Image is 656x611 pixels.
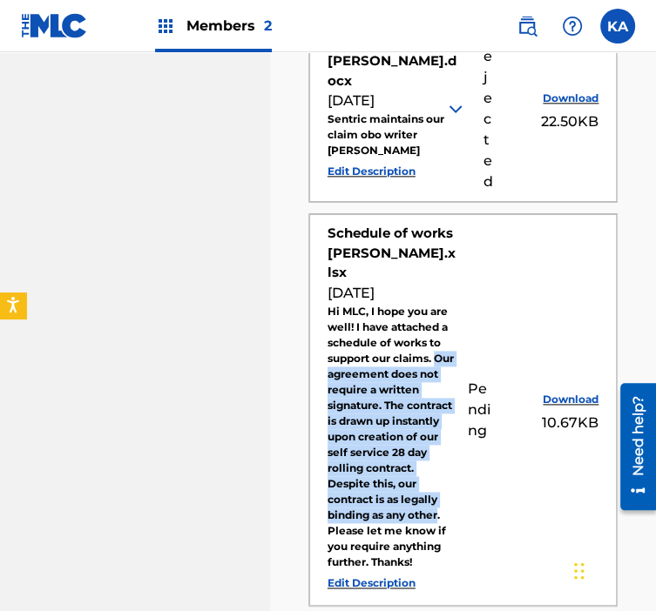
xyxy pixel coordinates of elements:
[511,85,599,111] button: Download
[510,9,544,44] a: Public Search
[574,545,585,597] div: Drag
[569,527,656,611] iframe: Chat Widget
[607,376,656,516] iframe: Resource Center
[328,111,459,158] div: Sentric maintains our claim obo writer [PERSON_NAME]
[328,91,459,111] div: [DATE]
[484,25,494,192] div: Rejected
[155,16,176,37] img: Top Rightsholders
[511,111,599,132] div: 22.50KB
[600,9,635,44] div: User Menu
[328,304,459,570] div: Hi MLC, I hope you are well! I have attached a schedule of works to support our claims. Our agree...
[511,386,599,413] button: Download
[555,9,590,44] div: Help
[328,158,416,185] button: Edit Description
[468,379,495,441] div: Pending
[328,32,459,91] div: SEN0000197504A [PERSON_NAME].docx
[445,98,466,119] img: expand
[186,16,272,36] span: Members
[328,283,459,304] div: [DATE]
[21,13,88,38] img: MLC Logo
[328,570,416,596] button: Edit Description
[328,224,459,283] div: Schedule of works [PERSON_NAME].xlsx
[511,413,599,433] div: 10.67KB
[517,16,538,37] img: search
[562,16,583,37] img: help
[264,17,272,34] span: 2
